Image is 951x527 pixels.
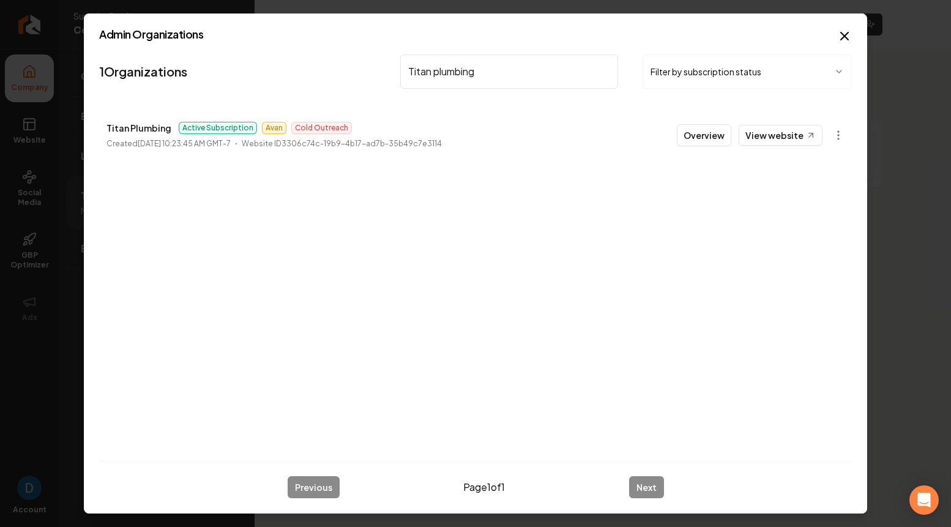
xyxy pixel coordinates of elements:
span: Page 1 of 1 [463,480,505,495]
h2: Admin Organizations [99,29,852,40]
p: Titan Plumbing [106,121,171,135]
a: 1Organizations [99,63,187,80]
button: Overview [677,124,731,146]
span: Cold Outreach [291,122,352,134]
span: Active Subscription [179,122,257,134]
p: Website ID 3306c74c-19b9-4b17-ad7b-35b49c7e3114 [242,138,442,150]
a: View website [739,125,822,146]
span: Avan [262,122,286,134]
time: [DATE] 10:23:45 AM GMT-7 [138,139,231,148]
input: Search by name or ID [400,54,618,89]
p: Created [106,138,231,150]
